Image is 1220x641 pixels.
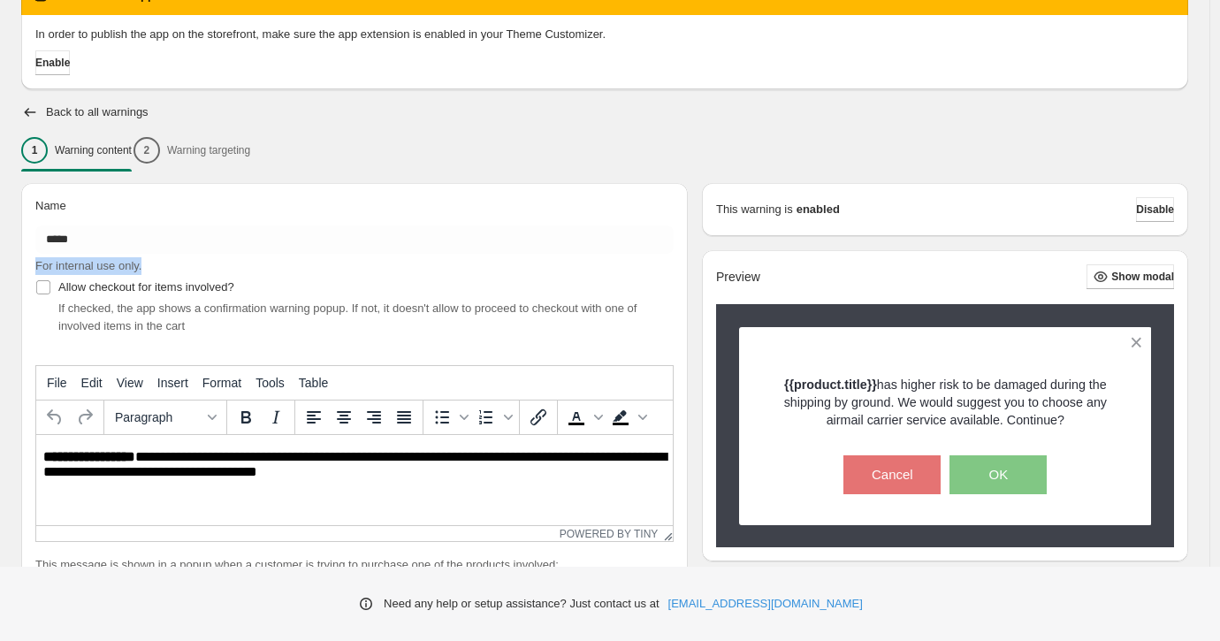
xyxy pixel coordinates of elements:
[560,528,659,540] a: Powered by Tiny
[35,50,70,75] button: Enable
[35,259,141,272] span: For internal use only.
[115,410,202,424] span: Paragraph
[1136,202,1174,217] span: Disable
[35,556,674,574] p: This message is shown in a popup when a customer is trying to purchase one of the products involved:
[70,402,100,432] button: Redo
[117,376,143,390] span: View
[261,402,291,432] button: Italic
[784,378,877,392] strong: {{product.title}}
[47,376,67,390] span: File
[1087,264,1174,289] button: Show modal
[108,402,223,432] button: Formats
[606,402,650,432] div: Background color
[561,402,606,432] div: Text color
[949,455,1047,494] button: OK
[1136,197,1174,222] button: Disable
[157,376,188,390] span: Insert
[202,376,241,390] span: Format
[668,595,863,613] a: [EMAIL_ADDRESS][DOMAIN_NAME]
[21,137,48,164] div: 1
[21,132,132,169] button: 1Warning content
[231,402,261,432] button: Bold
[427,402,471,432] div: Bullet list
[81,376,103,390] span: Edit
[389,402,419,432] button: Justify
[58,280,234,294] span: Allow checkout for items involved?
[255,376,285,390] span: Tools
[716,201,793,218] p: This warning is
[36,435,673,525] iframe: Rich Text Area
[658,526,673,541] div: Resize
[359,402,389,432] button: Align right
[523,402,553,432] button: Insert/edit link
[35,199,66,212] span: Name
[299,376,328,390] span: Table
[58,301,637,332] span: If checked, the app shows a confirmation warning popup. If not, it doesn't allow to proceed to ch...
[46,105,149,119] h2: Back to all warnings
[797,201,840,218] strong: enabled
[716,270,760,285] h2: Preview
[471,402,515,432] div: Numbered list
[770,376,1121,429] p: has higher risk to be damaged during the shipping by ground. We would suggest you to choose any a...
[329,402,359,432] button: Align center
[843,455,941,494] button: Cancel
[35,56,70,70] span: Enable
[299,402,329,432] button: Align left
[55,143,132,157] p: Warning content
[1111,270,1174,284] span: Show modal
[35,26,1174,43] p: In order to publish the app on the storefront, make sure the app extension is enabled in your The...
[40,402,70,432] button: Undo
